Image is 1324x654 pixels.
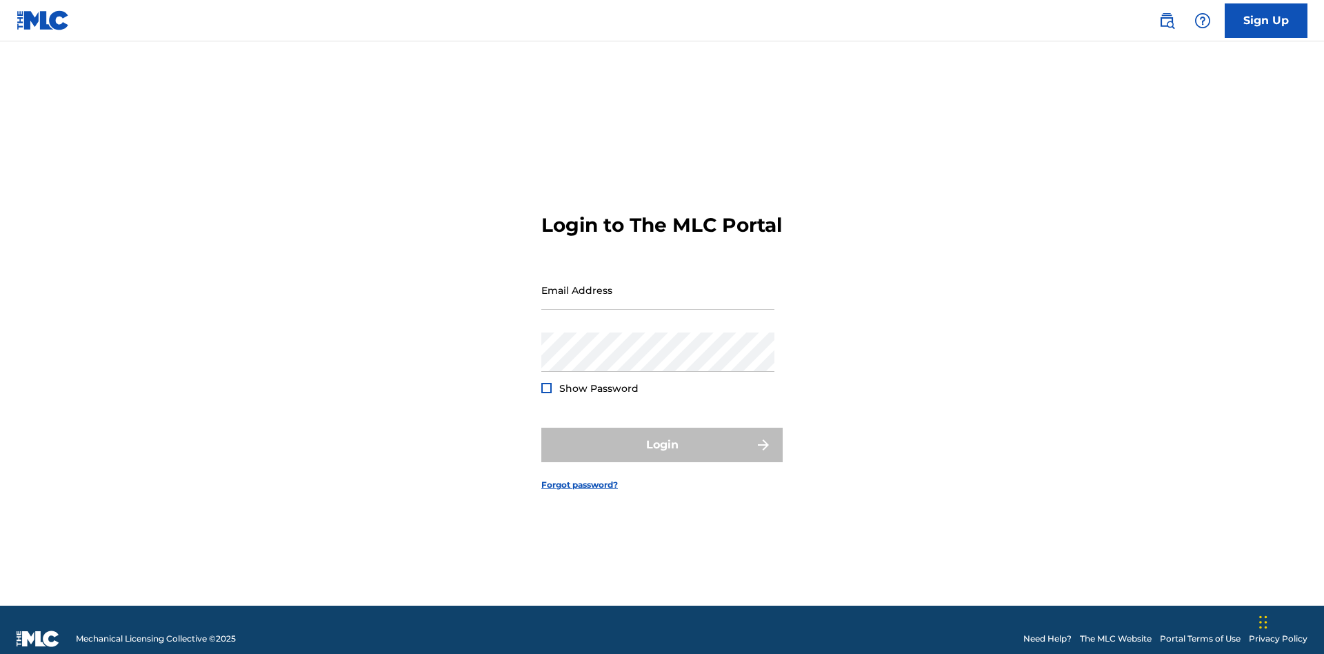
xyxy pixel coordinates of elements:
[541,479,618,491] a: Forgot password?
[1153,7,1181,34] a: Public Search
[1259,602,1267,643] div: Drag
[1160,633,1241,645] a: Portal Terms of Use
[541,213,782,237] h3: Login to The MLC Portal
[17,10,70,30] img: MLC Logo
[1225,3,1307,38] a: Sign Up
[1194,12,1211,29] img: help
[1023,633,1072,645] a: Need Help?
[1080,633,1152,645] a: The MLC Website
[1249,633,1307,645] a: Privacy Policy
[1189,7,1216,34] div: Help
[1158,12,1175,29] img: search
[17,631,59,647] img: logo
[1255,588,1324,654] iframe: Chat Widget
[559,382,639,395] span: Show Password
[76,633,236,645] span: Mechanical Licensing Collective © 2025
